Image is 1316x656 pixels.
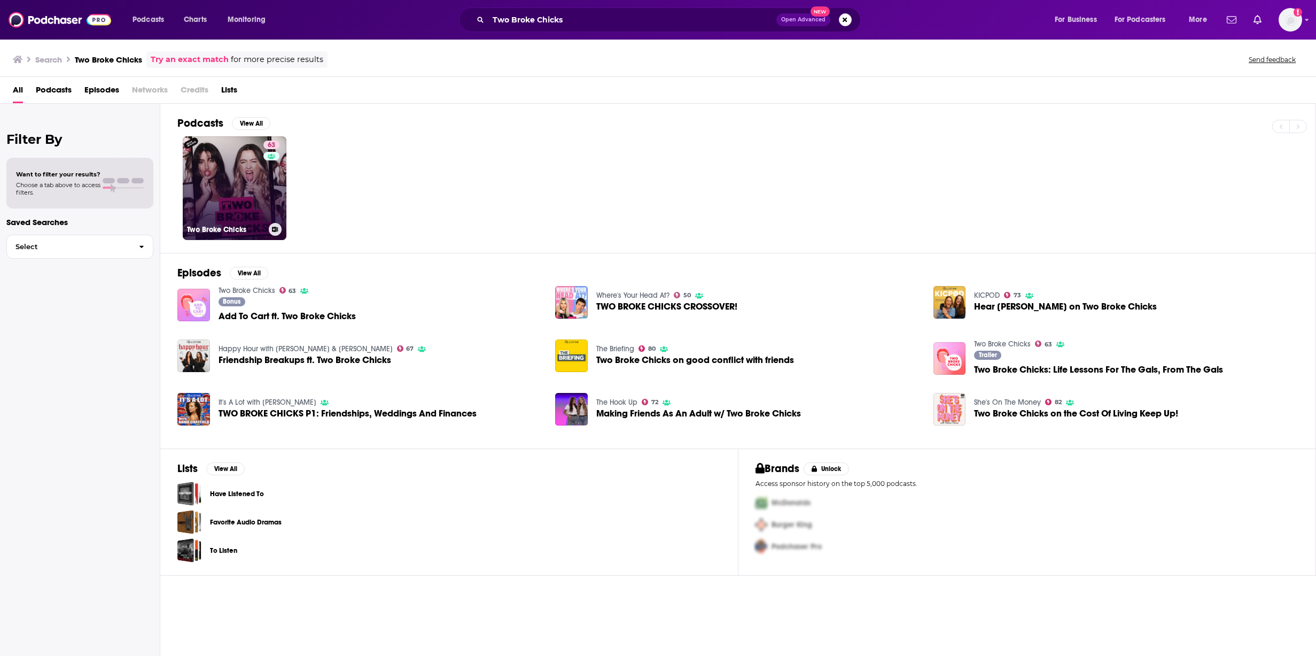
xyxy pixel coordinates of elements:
[1055,12,1097,27] span: For Business
[177,510,201,534] a: Favorite Audio Dramas
[1108,11,1181,28] button: open menu
[642,399,658,405] a: 72
[219,398,316,407] a: It's A Lot with Abbie Chatfield
[406,346,414,351] span: 67
[596,344,634,353] a: The Briefing
[75,55,142,65] h3: Two Broke Chicks
[177,393,210,426] a: TWO BROKE CHICKS P1: Friendships, Weddings And Finances
[181,81,208,103] span: Credits
[289,289,296,294] span: 63
[35,55,62,65] h3: Search
[596,291,669,300] a: Where's Your Head At?
[651,400,658,405] span: 72
[177,339,210,372] a: Friendship Breakups ft. Two Broke Chicks
[974,302,1157,311] span: Hear [PERSON_NAME] on Two Broke Chicks
[263,141,279,149] a: 63
[772,542,822,551] span: Podchaser Pro
[219,409,477,418] a: TWO BROKE CHICKS P1: Friendships, Weddings And Finances
[974,339,1031,349] a: Two Broke Chicks
[177,538,201,562] span: To Listen
[674,292,691,298] a: 50
[177,289,210,321] img: Add To Cart ft. Two Broke Chicks
[1115,12,1166,27] span: For Podcasters
[219,312,356,321] a: Add To Cart ft. Two Broke Chicks
[132,81,168,103] span: Networks
[488,11,776,28] input: Search podcasts, credits, & more...
[151,53,229,66] a: Try an exact match
[6,132,153,147] h2: Filter By
[596,356,794,365] a: Two Broke Chicks on good conflict with friends
[184,12,207,27] span: Charts
[36,81,72,103] span: Podcasts
[7,243,130,250] span: Select
[177,266,268,280] a: EpisodesView All
[9,10,111,30] a: Podchaser - Follow, Share and Rate Podcasts
[1189,12,1207,27] span: More
[596,398,637,407] a: The Hook Up
[555,286,588,319] img: TWO BROKE CHICKS CROSSOVER!
[210,545,237,557] a: To Listen
[219,344,393,353] a: Happy Hour with Lucy & Nikki
[811,6,830,17] span: New
[228,12,266,27] span: Monitoring
[596,409,801,418] a: Making Friends As An Adult w/ Two Broke Chicks
[974,409,1178,418] a: Two Broke Chicks on the Cost Of Living Keep Up!
[933,342,966,375] img: Two Broke Chicks: Life Lessons For The Gals, From The Gals
[187,225,264,234] h3: Two Broke Chicks
[1279,8,1302,32] button: Show profile menu
[177,117,223,130] h2: Podcasts
[177,462,245,475] a: ListsView All
[219,356,391,365] a: Friendship Breakups ft. Two Broke Chicks
[933,393,966,426] img: Two Broke Chicks on the Cost Of Living Keep Up!
[751,492,772,514] img: First Pro Logo
[1279,8,1302,32] img: User Profile
[974,302,1157,311] a: Hear Laura on Two Broke Chicks
[1245,55,1299,64] button: Send feedback
[751,536,772,558] img: Third Pro Logo
[221,81,237,103] a: Lists
[1294,8,1302,17] svg: Add a profile image
[1279,8,1302,32] span: Logged in as kbastian
[219,286,275,295] a: Two Broke Chicks
[183,136,286,240] a: 63Two Broke Chicks
[776,13,830,26] button: Open AdvancedNew
[1045,399,1062,405] a: 82
[6,217,153,227] p: Saved Searches
[974,291,1000,300] a: KICPOD
[177,117,270,130] a: PodcastsView All
[596,302,737,311] a: TWO BROKE CHICKS CROSSOVER!
[555,393,588,426] img: Making Friends As An Adult w/ Two Broke Chicks
[933,286,966,319] a: Hear Laura on Two Broke Chicks
[177,462,198,475] h2: Lists
[177,482,201,506] span: Have Listened To
[1181,11,1220,28] button: open menu
[555,339,588,372] img: Two Broke Chicks on good conflict with friends
[1047,11,1110,28] button: open menu
[210,488,264,500] a: Have Listened To
[84,81,119,103] a: Episodes
[1222,11,1241,29] a: Show notifications dropdown
[232,117,270,130] button: View All
[206,462,245,475] button: View All
[751,514,772,536] img: Second Pro Logo
[16,171,100,178] span: Want to filter your results?
[177,11,213,28] a: Charts
[469,7,871,32] div: Search podcasts, credits, & more...
[231,53,323,66] span: for more precise results
[756,462,800,475] h2: Brands
[13,81,23,103] a: All
[1055,400,1062,405] span: 82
